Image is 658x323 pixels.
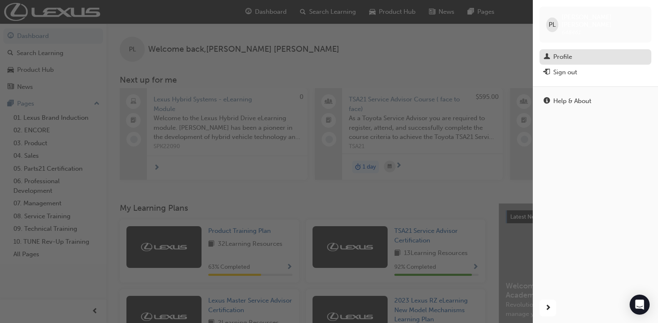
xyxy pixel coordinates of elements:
div: Open Intercom Messenger [630,295,650,315]
a: Profile [540,49,651,65]
span: info-icon [544,98,550,105]
span: exit-icon [544,69,550,76]
span: PL [549,20,556,30]
div: Sign out [553,68,577,77]
span: [PERSON_NAME] [PERSON_NAME] [562,13,645,28]
div: Profile [553,52,572,62]
a: Help & About [540,93,651,109]
div: Help & About [553,96,591,106]
span: man-icon [544,53,550,61]
button: Sign out [540,65,651,80]
span: next-icon [545,303,551,313]
span: 648461 [562,29,581,36]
